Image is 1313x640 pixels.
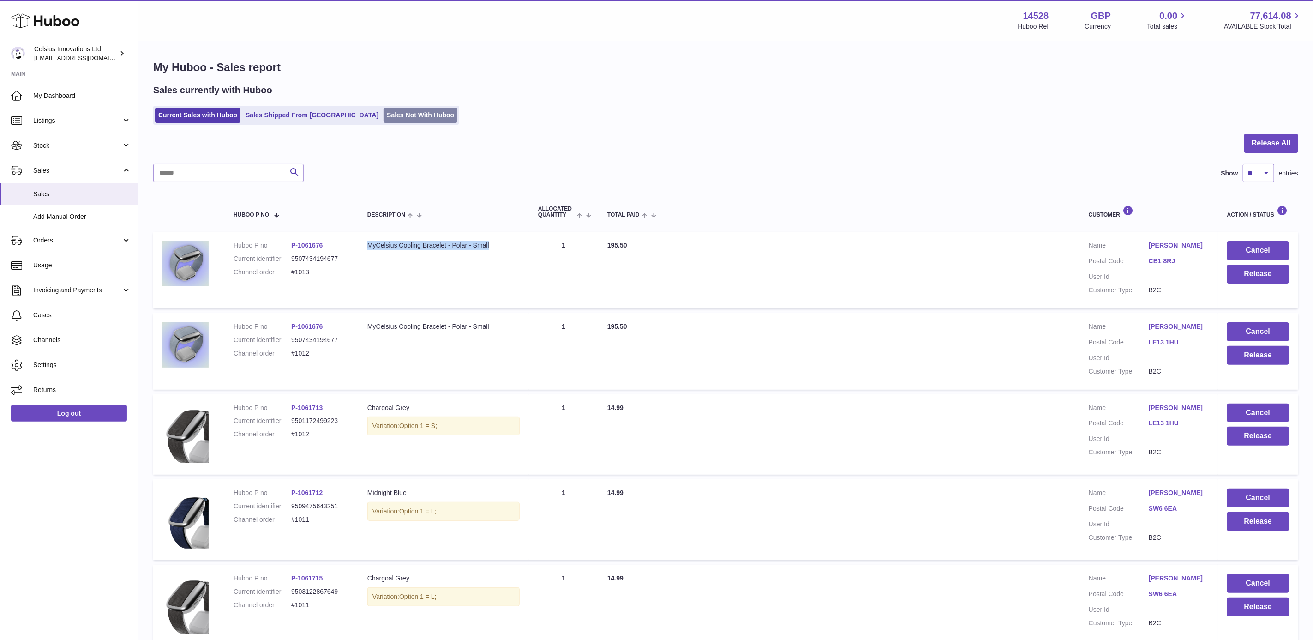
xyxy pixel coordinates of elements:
[33,116,121,125] span: Listings
[607,574,624,582] span: 14.99
[1224,10,1302,31] a: 77,614.08 AVAILABLE Stock Total
[1149,241,1209,250] a: [PERSON_NAME]
[234,417,291,425] dt: Current identifier
[1091,10,1111,22] strong: GBP
[529,394,598,475] td: 1
[367,241,520,250] div: MyCelsius Cooling Bracelet - Polar - Small
[1089,489,1149,500] dt: Name
[1221,169,1238,178] label: Show
[1089,419,1149,430] dt: Postal Code
[33,141,121,150] span: Stock
[291,417,349,425] dd: 9501172499223
[33,311,131,320] span: Cases
[1149,338,1209,347] a: LE13 1HU
[155,108,240,123] a: Current Sales with Huboo
[367,322,520,331] div: MyCelsius Cooling Bracelet - Polar - Small
[33,236,121,245] span: Orders
[1227,574,1289,593] button: Cancel
[153,84,272,97] h2: Sales currently with Huboo
[1089,404,1149,415] dt: Name
[11,405,127,422] a: Log out
[607,212,640,218] span: Total paid
[1227,598,1289,616] button: Release
[1089,619,1149,628] dt: Customer Type
[234,489,291,497] dt: Huboo P no
[33,166,121,175] span: Sales
[234,241,291,250] dt: Huboo P no
[367,587,520,606] div: Variation:
[1085,22,1111,31] div: Currency
[291,489,323,496] a: P-1061712
[399,507,437,515] span: Option 1 = L;
[153,60,1298,75] h1: My Huboo - Sales report
[1250,10,1291,22] span: 77,614.08
[291,242,323,249] a: P-1061676
[1089,322,1149,333] dt: Name
[1149,419,1209,428] a: LE13 1HU
[1227,265,1289,284] button: Release
[234,349,291,358] dt: Channel order
[234,574,291,583] dt: Huboo P no
[1149,504,1209,513] a: SW6 6EA
[1089,605,1149,614] dt: User Id
[11,47,25,60] img: internalAdmin-14528@internal.huboo.com
[1147,10,1188,31] a: 0.00 Total sales
[1149,404,1209,412] a: [PERSON_NAME]
[367,212,405,218] span: Description
[1089,257,1149,268] dt: Postal Code
[33,212,131,221] span: Add Manual Order
[607,404,624,411] span: 14.99
[1023,10,1049,22] strong: 14528
[1227,427,1289,446] button: Release
[34,45,117,62] div: Celsius Innovations Ltd
[234,268,291,277] dt: Channel order
[529,479,598,560] td: 1
[1160,10,1178,22] span: 0.00
[234,254,291,263] dt: Current identifier
[1149,619,1209,628] dd: B2C
[1089,448,1149,457] dt: Customer Type
[399,422,437,429] span: Option 1 = S;
[234,587,291,596] dt: Current identifier
[607,323,627,330] span: 195.50
[367,502,520,521] div: Variation:
[1089,338,1149,349] dt: Postal Code
[529,232,598,308] td: 1
[234,502,291,511] dt: Current identifier
[1089,286,1149,295] dt: Customer Type
[1089,367,1149,376] dt: Customer Type
[242,108,382,123] a: Sales Shipped From [GEOGRAPHIC_DATA]
[1279,169,1298,178] span: entries
[33,261,131,270] span: Usage
[1227,346,1289,365] button: Release
[33,361,131,369] span: Settings
[1089,533,1149,542] dt: Customer Type
[1227,205,1289,218] div: Action / Status
[1149,590,1209,598] a: SW6 6EA
[162,241,209,286] img: 145281760434450.png
[1089,272,1149,281] dt: User Id
[367,404,520,412] div: Chargoal Grey
[1089,205,1209,218] div: Customer
[1149,489,1209,497] a: [PERSON_NAME]
[33,386,131,394] span: Returns
[1089,590,1149,601] dt: Postal Code
[234,212,269,218] span: Huboo P no
[291,254,349,263] dd: 9507434194677
[1224,22,1302,31] span: AVAILABLE Stock Total
[33,286,121,295] span: Invoicing and Payments
[291,587,349,596] dd: 9503122867649
[162,574,209,634] img: 4_4fb6d3b9-7ae4-4086-9af5-768905337454.png
[291,515,349,524] dd: #1011
[1018,22,1049,31] div: Huboo Ref
[1227,241,1289,260] button: Cancel
[234,336,291,344] dt: Current identifier
[234,601,291,610] dt: Channel order
[1089,241,1149,252] dt: Name
[1244,134,1298,153] button: Release All
[1149,322,1209,331] a: [PERSON_NAME]
[1147,22,1188,31] span: Total sales
[1149,367,1209,376] dd: B2C
[291,430,349,439] dd: #1012
[529,313,598,390] td: 1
